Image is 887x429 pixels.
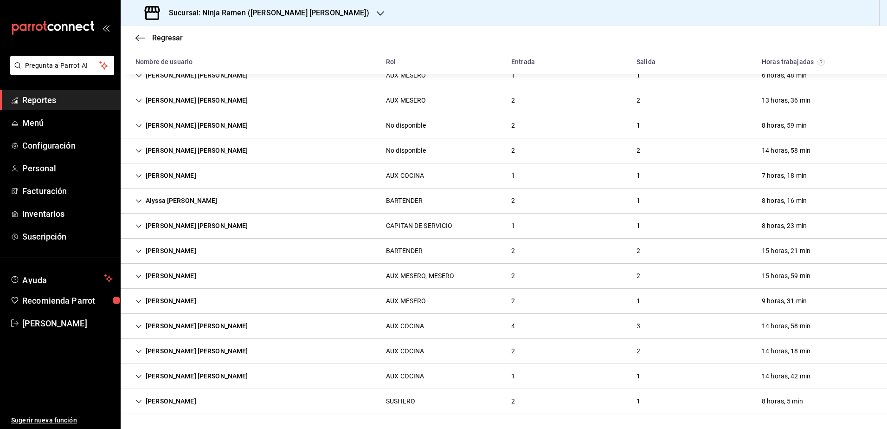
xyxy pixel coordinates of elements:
[121,188,887,214] div: Row
[379,343,431,360] div: Cell
[504,267,522,285] div: Cell
[121,314,887,339] div: Row
[629,318,648,335] div: Cell
[504,53,629,71] div: HeadCell
[504,393,522,410] div: Cell
[128,117,256,134] div: Cell
[121,88,887,113] div: Row
[121,63,887,88] div: Row
[379,292,433,310] div: Cell
[504,67,522,84] div: Cell
[121,339,887,364] div: Row
[504,217,522,234] div: Cell
[386,96,426,105] div: AUX MESERO
[379,318,431,335] div: Cell
[22,162,113,175] span: Personal
[379,92,433,109] div: Cell
[379,117,433,134] div: Cell
[135,33,183,42] button: Regresar
[128,292,204,310] div: Cell
[128,142,256,159] div: Cell
[386,71,426,80] div: AUX MESERO
[128,318,256,335] div: Cell
[379,67,433,84] div: Cell
[128,368,256,385] div: Cell
[22,294,113,307] span: Recomienda Parrot
[386,121,426,130] div: No disponible
[22,117,113,129] span: Menú
[379,368,431,385] div: Cell
[22,208,113,220] span: Inventarios
[629,53,754,71] div: HeadCell
[754,142,818,159] div: Cell
[504,192,522,209] div: Cell
[629,393,648,410] div: Cell
[161,7,369,19] h3: Sucursal: Ninja Ramen ([PERSON_NAME] [PERSON_NAME])
[152,33,183,42] span: Regresar
[102,24,109,32] button: open_drawer_menu
[121,163,887,188] div: Row
[386,371,424,381] div: AUX COCINA
[128,192,225,209] div: Cell
[386,221,453,231] div: CAPITAN DE SERVICIO
[386,171,424,181] div: AUX COCINA
[128,242,204,260] div: Cell
[128,53,379,71] div: HeadCell
[379,142,433,159] div: Cell
[504,343,522,360] div: Cell
[754,192,814,209] div: Cell
[379,192,430,209] div: Cell
[379,393,423,410] div: Cell
[754,217,814,234] div: Cell
[754,368,818,385] div: Cell
[754,393,810,410] div: Cell
[754,92,818,109] div: Cell
[386,296,426,306] div: AUX MESERO
[121,50,887,74] div: Head
[121,264,887,289] div: Row
[11,416,113,425] span: Sugerir nueva función
[629,267,648,285] div: Cell
[754,343,818,360] div: Cell
[386,271,454,281] div: AUX MESERO, MESERO
[629,242,648,260] div: Cell
[754,267,818,285] div: Cell
[379,242,430,260] div: Cell
[22,230,113,243] span: Suscripción
[629,343,648,360] div: Cell
[22,94,113,106] span: Reportes
[629,217,648,234] div: Cell
[121,239,887,264] div: Row
[386,396,415,406] div: SUSHERO
[754,167,814,184] div: Cell
[504,318,522,335] div: Cell
[504,368,522,385] div: Cell
[22,185,113,197] span: Facturación
[128,217,256,234] div: Cell
[128,393,204,410] div: Cell
[22,273,101,284] span: Ayuda
[121,214,887,239] div: Row
[629,92,648,109] div: Cell
[22,139,113,152] span: Configuración
[629,192,648,209] div: Cell
[379,167,431,184] div: Cell
[379,53,504,71] div: HeadCell
[817,58,825,66] svg: El total de horas trabajadas por usuario es el resultado de la suma redondeada del registro de ho...
[386,146,426,156] div: No disponible
[121,389,887,414] div: Row
[128,343,256,360] div: Cell
[386,346,424,356] div: AUX COCINA
[386,196,423,206] div: BARTENDER
[504,92,522,109] div: Cell
[504,292,522,310] div: Cell
[754,117,814,134] div: Cell
[128,92,256,109] div: Cell
[386,321,424,331] div: AUX COCINA
[379,267,462,285] div: Cell
[629,117,648,134] div: Cell
[754,53,880,71] div: HeadCell
[754,67,814,84] div: Cell
[6,67,114,77] a: Pregunta a Parrot AI
[10,56,114,75] button: Pregunta a Parrot AI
